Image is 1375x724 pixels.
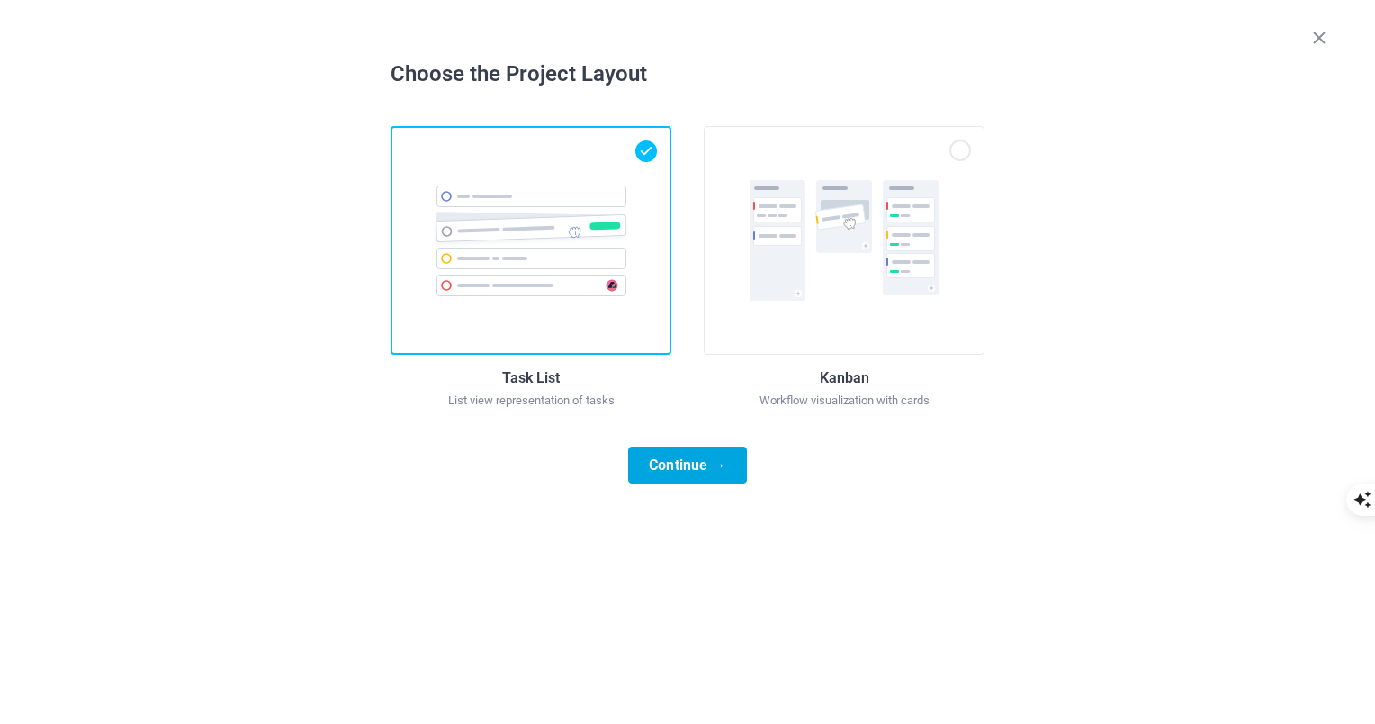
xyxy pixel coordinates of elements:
span: Workflow visualization with cards [759,394,930,407]
span: → [712,457,726,474]
h2: Choose the Project Layout [391,58,984,90]
p: Task List [391,367,671,389]
p: Kanban [704,367,984,389]
img: List View [432,186,630,296]
button: Continue→ [628,447,747,484]
img: Kanban View [750,180,939,301]
span: List view representation of tasks [448,394,615,407]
